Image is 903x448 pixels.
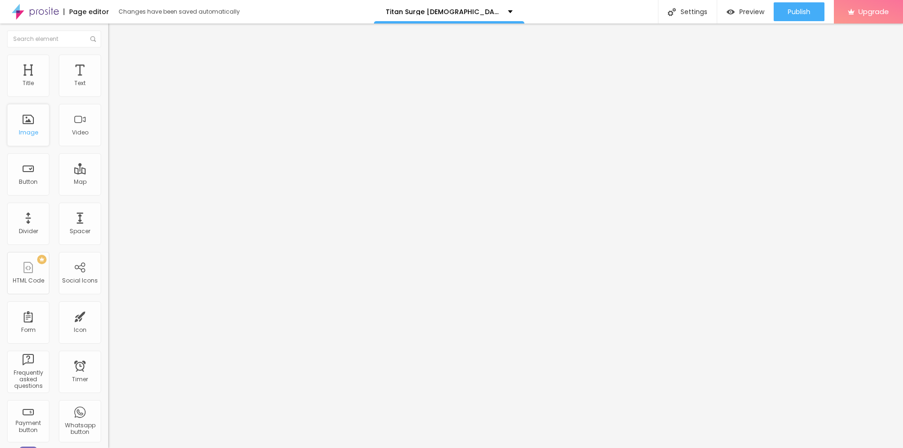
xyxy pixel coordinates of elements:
div: Social Icons [62,277,98,284]
div: Title [23,80,34,86]
div: Payment button [9,420,47,433]
div: Timer [72,376,88,383]
img: Icone [668,8,676,16]
input: Search element [7,31,101,47]
img: Icone [90,36,96,42]
span: Preview [739,8,764,16]
img: view-1.svg [727,8,735,16]
div: Frequently asked questions [9,369,47,390]
div: Button [19,179,38,185]
div: Map [74,179,87,185]
div: Text [74,80,86,86]
span: Publish [788,8,810,16]
div: Divider [19,228,38,235]
div: Video [72,129,88,136]
div: Form [21,327,36,333]
span: Upgrade [858,8,889,16]
div: Whatsapp button [61,422,98,436]
div: HTML Code [13,277,44,284]
div: Page editor [63,8,109,15]
div: Icon [74,327,87,333]
button: Preview [717,2,774,21]
div: Image [19,129,38,136]
div: Changes have been saved automatically [119,9,240,15]
p: Titan Surge [DEMOGRAPHIC_DATA][MEDICAL_DATA] [MEDICAL_DATA] [386,8,501,15]
button: Publish [774,2,824,21]
iframe: Editor [108,24,903,448]
div: Spacer [70,228,90,235]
